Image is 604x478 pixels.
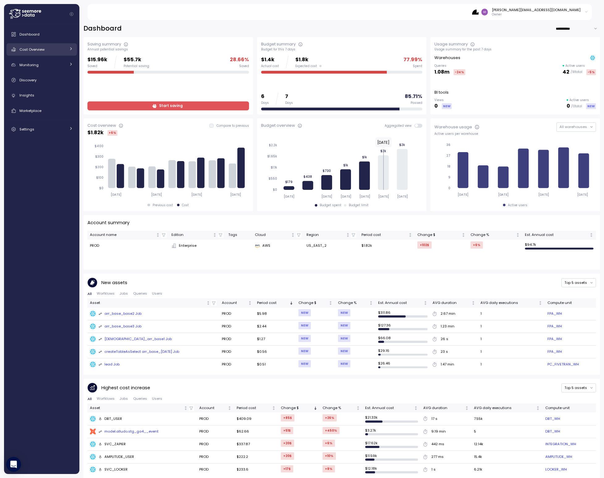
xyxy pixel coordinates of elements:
span: All warehouses [560,124,587,129]
a: PC_FIVETRAN_WH [547,362,579,367]
tspan: [DATE] [378,194,389,198]
div: model.alludo.stg_ga4__event [99,429,159,434]
td: PROD [197,412,234,425]
p: Queries [434,64,465,68]
td: $409.09 [234,412,278,425]
div: Cost [182,203,189,207]
div: Asset [90,405,183,411]
div: Asset [90,300,205,306]
a: Marketplace [6,105,77,117]
td: 5 [471,425,543,438]
div: Est. Annual cost [378,300,422,306]
th: Account nameNot sorted [87,231,169,240]
span: Jobs [120,397,128,400]
th: CloudNot sorted [252,231,304,240]
th: Change %Not sorted [320,403,363,412]
div: Budget overview [261,122,295,129]
div: -5 % [586,69,596,75]
div: DBT_USER [99,416,122,422]
div: Open Intercom Messenger [6,457,21,472]
a: Cost Overview [6,43,77,56]
div: +20 $ [281,452,294,459]
td: $222.2 [234,451,278,463]
td: PROD [197,438,234,451]
td: 1 [478,308,545,320]
span: Cost Overview [19,47,44,52]
tspan: [DATE] [397,194,408,198]
div: Not sorted [408,233,412,237]
th: EditionNot sorted [169,231,226,240]
th: Est. Annual costNot sorted [363,403,420,412]
td: $ 29.16 [376,346,430,358]
tspan: [DATE] [578,193,589,197]
div: Days [261,101,269,105]
div: Edition [171,232,212,238]
tspan: $0 [273,188,277,192]
h2: Dashboard [83,24,122,33]
a: arr_base_base2 Job [90,311,217,317]
th: Change $Not sorted [296,298,335,307]
tspan: [DATE] [151,193,162,197]
div: +6 % [323,440,335,447]
div: Change $ [417,232,460,238]
th: AccountNot sorted [219,298,255,307]
td: 12.14k [471,438,543,451]
div: lead Job [99,362,120,367]
th: AVG daily executionsNot sorted [478,298,545,307]
a: Monitoring [6,59,77,71]
div: SVC_ZAPIER [99,442,126,447]
tspan: $2k [380,149,386,153]
tspan: [DATE] [458,193,469,197]
div: Warehouse usage [434,124,472,130]
div: Not sorted [465,406,469,410]
div: Not sorted [272,406,276,410]
th: Est. Annual costNot sorted [376,298,430,307]
a: Settings [6,123,77,135]
p: $ 1.82k [87,129,103,137]
tspan: $550 [268,177,277,181]
div: Period cost [361,232,407,238]
div: 9.19 min [431,429,446,434]
th: AVG durationNot sorted [430,298,478,307]
div: +10 % [323,452,336,459]
span: Marketplace [19,108,41,113]
span: Users [152,292,162,295]
td: PROD [219,333,255,346]
div: AVG duration [423,405,464,411]
span: Monitoring [19,62,39,67]
tspan: [DATE] [498,193,509,197]
th: Period costSorted descending [255,298,296,307]
td: $62.66 [234,425,278,438]
div: AVG daily executions [474,405,535,411]
span: Start saving [159,102,183,110]
tspan: $438 [303,175,312,179]
td: $ 127.36 [376,320,430,333]
div: Not sorted [536,406,540,410]
div: Budget limit [349,203,369,207]
div: Saved [239,64,249,68]
td: $ 17.62k [363,438,420,451]
div: AWS [255,243,302,249]
div: Not sorted [346,233,350,237]
th: Change $Not sorted [415,231,468,240]
div: Budget for this 7 days [261,47,423,52]
a: Discovery [6,74,77,86]
td: PROD [219,320,255,333]
p: 85.71 % [405,92,422,101]
div: Days [285,101,293,105]
p: BI tools [434,89,449,96]
p: $1.4k [261,56,279,64]
td: $1.27 [255,333,296,346]
span: Expected cost [295,64,317,68]
div: Est. Annual cost [365,405,413,411]
a: FPA_WH [547,349,562,355]
a: FPA_WH [547,336,562,342]
div: Not sorted [471,301,475,305]
div: Compute unit [545,405,593,411]
div: AVG daily executions [480,300,537,306]
div: Account [222,300,247,306]
a: DBT_WH [545,416,560,422]
div: +450 % [323,427,340,434]
a: FPA_WH [547,311,562,317]
div: +26 % [323,414,337,421]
